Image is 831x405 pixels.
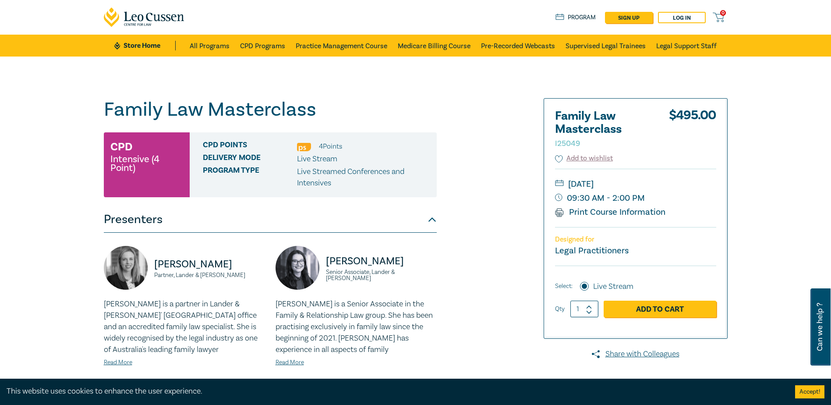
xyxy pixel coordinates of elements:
a: Store Home [114,41,175,50]
input: 1 [570,301,598,317]
h2: Family Law Masterclass [555,110,651,149]
div: $ 495.00 [669,110,716,153]
p: Live Streamed Conferences and Intensives [297,166,430,189]
button: Add to wishlist [555,153,613,163]
h1: Family Law Masterclass [104,98,437,121]
span: CPD Points [203,141,297,152]
p: [PERSON_NAME] is a Senior Associate in the Family & Relationship Law group. She has been practisi... [276,298,437,355]
a: Practice Management Course [296,35,387,57]
a: Print Course Information [555,206,666,218]
small: I25049 [555,139,580,149]
small: [DATE] [555,177,716,191]
div: This website uses cookies to enhance the user experience. [7,386,782,397]
img: https://s3.ap-southeast-2.amazonaws.com/leo-cussen-store-production-content/Contacts/Liz%20Kofoed... [104,246,148,290]
a: Medicare Billing Course [398,35,470,57]
a: Add to Cart [604,301,716,317]
button: Accept cookies [795,385,824,398]
img: https://s3.ap-southeast-2.amazonaws.com/leo-cussen-store-production-content/Contacts/Grace%20Hurl... [276,246,319,290]
small: 09:30 AM - 2:00 PM [555,191,716,205]
span: 0 [720,10,726,16]
h3: CPD [110,139,132,155]
a: Legal Support Staff [656,35,717,57]
p: [PERSON_NAME] [326,254,437,268]
p: [PERSON_NAME] is a partner in Lander & [PERSON_NAME]' [GEOGRAPHIC_DATA] office and an accredited ... [104,298,265,355]
p: [PERSON_NAME] [154,257,265,271]
a: sign up [605,12,653,23]
span: Can we help ? [816,294,824,360]
a: Read More [104,359,132,366]
small: Legal Practitioners [555,245,629,256]
span: Live Stream [297,154,337,164]
label: Qty [555,304,565,314]
button: Presenters [104,206,437,233]
span: Delivery Mode [203,153,297,165]
a: Supervised Legal Trainees [566,35,646,57]
span: Select: [555,281,573,291]
a: Pre-Recorded Webcasts [481,35,555,57]
a: Program [555,13,596,22]
img: Professional Skills [297,143,311,151]
p: Designed for [555,235,716,244]
small: Senior Associate, Lander & [PERSON_NAME] [326,269,437,281]
small: Partner, Lander & [PERSON_NAME] [154,272,265,278]
small: Intensive (4 Point) [110,155,183,172]
a: Read More [276,359,304,366]
span: Program type [203,166,297,189]
label: Live Stream [593,281,633,292]
a: Log in [658,12,706,23]
a: CPD Programs [240,35,285,57]
li: 4 Point s [319,141,342,152]
a: Share with Colleagues [544,348,728,360]
a: All Programs [190,35,230,57]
